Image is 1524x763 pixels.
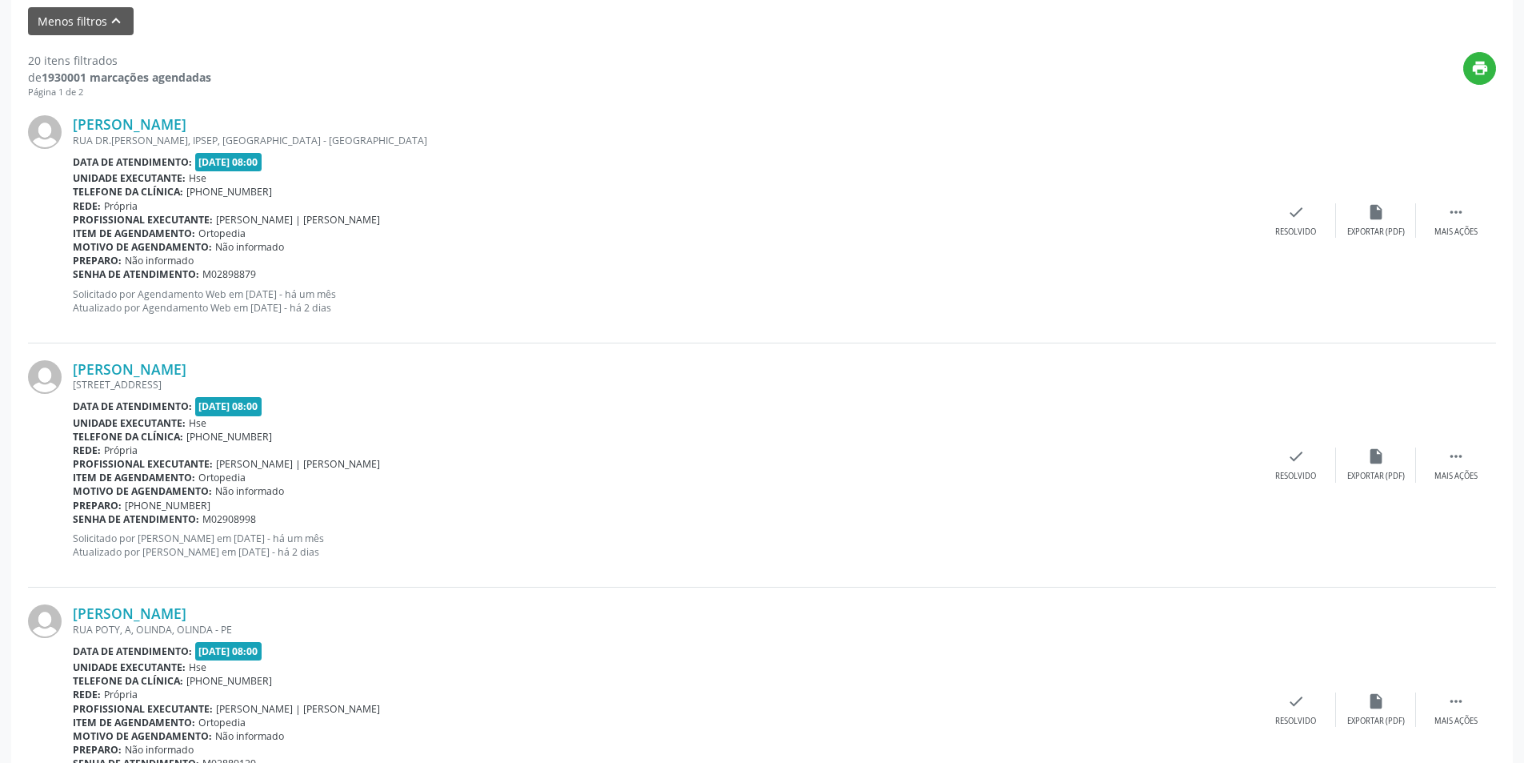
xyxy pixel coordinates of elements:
[73,444,101,457] b: Rede:
[1275,716,1316,727] div: Resolvido
[73,267,199,281] b: Senha de atendimento:
[73,729,212,743] b: Motivo de agendamento:
[186,674,272,688] span: [PHONE_NUMBER]
[28,69,211,86] div: de
[73,213,213,227] b: Profissional executante:
[202,512,256,526] span: M02908998
[1367,203,1385,221] i: insert_drive_file
[73,716,195,729] b: Item de agendamento:
[28,52,211,69] div: 20 itens filtrados
[1275,471,1316,482] div: Resolvido
[125,743,194,757] span: Não informado
[73,430,183,444] b: Telefone da clínica:
[28,7,134,35] button: Menos filtroskeyboard_arrow_up
[73,199,101,213] b: Rede:
[73,185,183,199] b: Telefone da clínica:
[1347,227,1405,238] div: Exportar (PDF)
[73,227,195,240] b: Item de agendamento:
[216,702,380,716] span: [PERSON_NAME] | [PERSON_NAME]
[186,430,272,444] span: [PHONE_NUMBER]
[189,661,206,674] span: Hse
[125,254,194,267] span: Não informado
[73,623,1256,637] div: RUA POTY, A, OLINDA, OLINDA - PE
[73,400,192,413] b: Data de atendimento:
[104,688,138,701] span: Própria
[1287,693,1305,710] i: check
[28,115,62,149] img: img
[1434,227,1478,238] div: Mais ações
[125,499,210,512] span: [PHONE_NUMBER]
[198,471,246,484] span: Ortopedia
[198,716,246,729] span: Ortopedia
[73,416,186,430] b: Unidade executante:
[1471,59,1489,77] i: print
[215,484,284,498] span: Não informado
[1367,693,1385,710] i: insert_drive_file
[1434,471,1478,482] div: Mais ações
[73,484,212,498] b: Motivo de agendamento:
[73,240,212,254] b: Motivo de agendamento:
[1275,227,1316,238] div: Resolvido
[73,360,186,378] a: [PERSON_NAME]
[73,743,122,757] b: Preparo:
[73,378,1256,392] div: [STREET_ADDRESS]
[215,240,284,254] span: Não informado
[215,729,284,743] span: Não informado
[28,86,211,99] div: Página 1 de 2
[216,213,380,227] span: [PERSON_NAME] | [PERSON_NAME]
[1347,716,1405,727] div: Exportar (PDF)
[73,604,186,622] a: [PERSON_NAME]
[1347,471,1405,482] div: Exportar (PDF)
[73,134,1256,147] div: RUA DR.[PERSON_NAME], IPSEP, [GEOGRAPHIC_DATA] - [GEOGRAPHIC_DATA]
[216,457,380,471] span: [PERSON_NAME] | [PERSON_NAME]
[73,645,192,658] b: Data de atendimento:
[73,532,1256,559] p: Solicitado por [PERSON_NAME] em [DATE] - há um mês Atualizado por [PERSON_NAME] em [DATE] - há 2 ...
[42,70,211,85] strong: 1930001 marcações agendadas
[73,254,122,267] b: Preparo:
[104,199,138,213] span: Própria
[104,444,138,457] span: Própria
[195,642,262,661] span: [DATE] 08:00
[73,688,101,701] b: Rede:
[73,512,199,526] b: Senha de atendimento:
[73,457,213,471] b: Profissional executante:
[73,155,192,169] b: Data de atendimento:
[73,471,195,484] b: Item de agendamento:
[73,171,186,185] b: Unidade executante:
[186,185,272,199] span: [PHONE_NUMBER]
[73,661,186,674] b: Unidade executante:
[1447,448,1465,465] i: 
[198,227,246,240] span: Ortopedia
[1367,448,1385,465] i: insert_drive_file
[1434,716,1478,727] div: Mais ações
[73,674,183,688] b: Telefone da clínica:
[1447,693,1465,710] i: 
[73,287,1256,315] p: Solicitado por Agendamento Web em [DATE] - há um mês Atualizado por Agendamento Web em [DATE] - h...
[73,115,186,133] a: [PERSON_NAME]
[1287,448,1305,465] i: check
[73,702,213,716] b: Profissional executante:
[107,12,125,30] i: keyboard_arrow_up
[189,171,206,185] span: Hse
[28,360,62,394] img: img
[1287,203,1305,221] i: check
[1463,52,1496,85] button: print
[195,397,262,416] span: [DATE] 08:00
[189,416,206,430] span: Hse
[1447,203,1465,221] i: 
[202,267,256,281] span: M02898879
[195,153,262,171] span: [DATE] 08:00
[28,604,62,638] img: img
[73,499,122,512] b: Preparo:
